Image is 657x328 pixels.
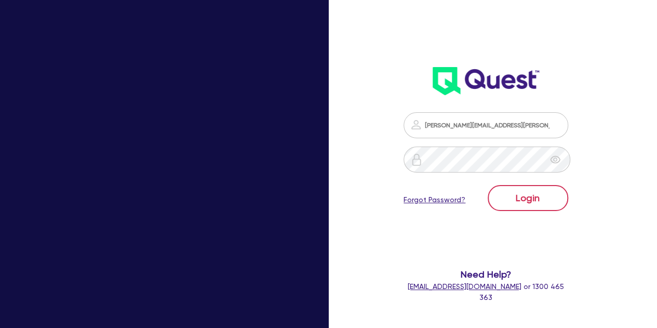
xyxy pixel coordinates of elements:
span: Need Help? [404,267,568,281]
a: [EMAIL_ADDRESS][DOMAIN_NAME] [408,282,521,291]
span: eye [550,154,560,165]
img: icon-password [410,119,422,131]
span: or 1300 465 363 [408,282,564,301]
img: icon-password [410,153,423,166]
img: wH2k97JdezQIQAAAABJRU5ErkJggg== [433,67,539,95]
span: - [PERSON_NAME] [134,268,199,275]
input: Email address [404,112,568,138]
button: Login [488,185,568,211]
a: Forgot Password? [404,194,465,205]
